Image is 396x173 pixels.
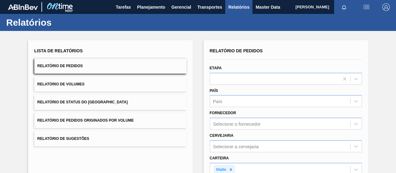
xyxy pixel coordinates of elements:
[6,19,116,26] h1: Relatórios
[256,3,280,11] span: Master Data
[34,95,187,110] button: Relatório de Status do [GEOGRAPHIC_DATA]
[34,58,187,74] button: Relatório de Pedidos
[37,100,128,104] span: Relatório de Status do [GEOGRAPHIC_DATA]
[34,77,187,92] button: Relatório de Volumes
[116,3,131,11] span: Tarefas
[210,133,234,138] label: Cervejaria
[34,131,187,146] button: Relatório de Sugestões
[210,66,222,70] label: Etapa
[213,121,261,127] div: Selecione o fornecedor
[382,3,390,11] img: Logout
[210,48,263,53] span: Relatório de Pedidos
[210,89,218,93] label: País
[137,3,165,11] span: Planejamento
[213,144,259,149] div: Selecione a cervejaria
[37,64,83,68] span: Relatório de Pedidos
[37,118,134,123] span: Relatório de Pedidos Originados por Volume
[228,3,249,11] span: Relatórios
[8,4,38,10] img: TNhmsLtSVTkK8tSr43FrP2fwEKptu5GPRR3wAAAABJRU5ErkJggg==
[363,3,370,11] img: userActions
[37,82,84,86] span: Relatório de Volumes
[210,156,229,160] label: Carteira
[197,3,222,11] span: Transportes
[37,136,89,141] span: Relatório de Sugestões
[34,48,83,53] span: Lista de Relatórios
[334,3,354,11] button: Notificações
[213,99,222,104] div: País
[171,3,191,11] span: Gerencial
[210,111,236,115] label: Fornecedor
[34,113,187,128] button: Relatório de Pedidos Originados por Volume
